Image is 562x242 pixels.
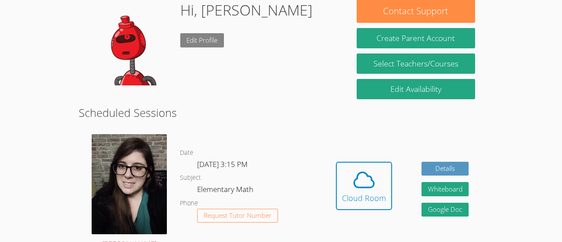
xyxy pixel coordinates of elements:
[357,28,476,48] button: Create Parent Account
[357,79,476,99] a: Edit Availability
[421,162,469,176] a: Details
[342,192,386,204] div: Cloud Room
[204,212,271,219] span: Request Tutor Number
[92,134,167,234] img: avatar.png
[180,198,198,209] dt: Phone
[197,183,255,198] dd: Elementary Math
[197,209,278,223] button: Request Tutor Number
[336,162,392,210] button: Cloud Room
[180,148,193,158] dt: Date
[421,182,469,196] button: Whiteboard
[180,33,224,47] a: Edit Profile
[421,203,469,217] a: Google Doc
[197,159,248,169] span: [DATE] 3:15 PM
[180,173,201,183] dt: Subject
[79,104,483,121] h2: Scheduled Sessions
[357,53,476,74] a: Select Teachers/Courses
